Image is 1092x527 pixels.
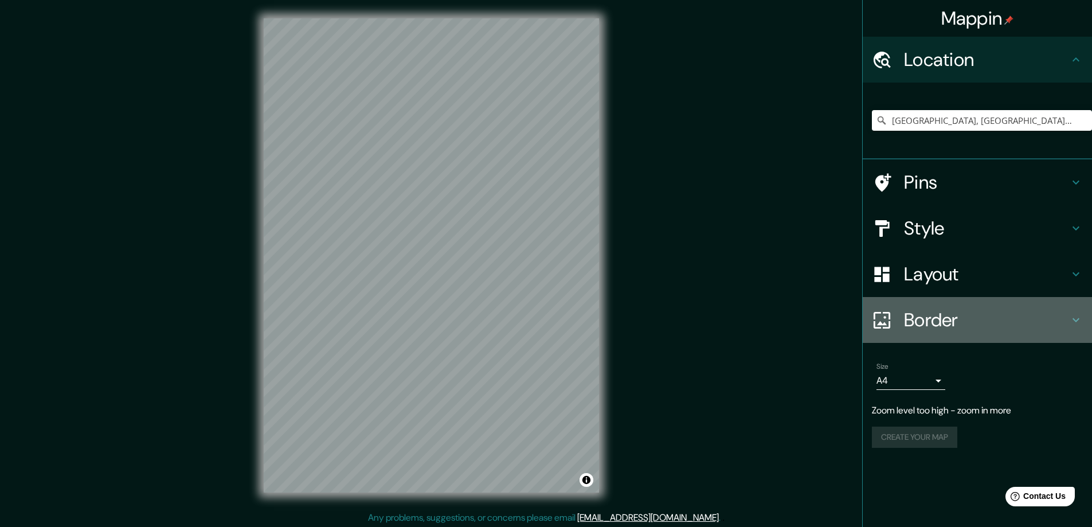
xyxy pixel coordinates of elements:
[904,171,1069,194] h4: Pins
[990,482,1079,514] iframe: Help widget launcher
[941,7,1014,30] h4: Mappin
[904,309,1069,331] h4: Border
[368,511,721,525] p: Any problems, suggestions, or concerns please email .
[863,205,1092,251] div: Style
[863,37,1092,83] div: Location
[904,263,1069,286] h4: Layout
[264,18,599,493] canvas: Map
[876,372,945,390] div: A4
[863,159,1092,205] div: Pins
[722,511,725,525] div: .
[904,217,1069,240] h4: Style
[876,362,889,372] label: Size
[580,473,593,487] button: Toggle attribution
[863,297,1092,343] div: Border
[1004,15,1013,25] img: pin-icon.png
[721,511,722,525] div: .
[872,404,1083,417] p: Zoom level too high - zoom in more
[904,48,1069,71] h4: Location
[577,512,719,524] a: [EMAIL_ADDRESS][DOMAIN_NAME]
[872,110,1092,131] input: Pick your city or area
[863,251,1092,297] div: Layout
